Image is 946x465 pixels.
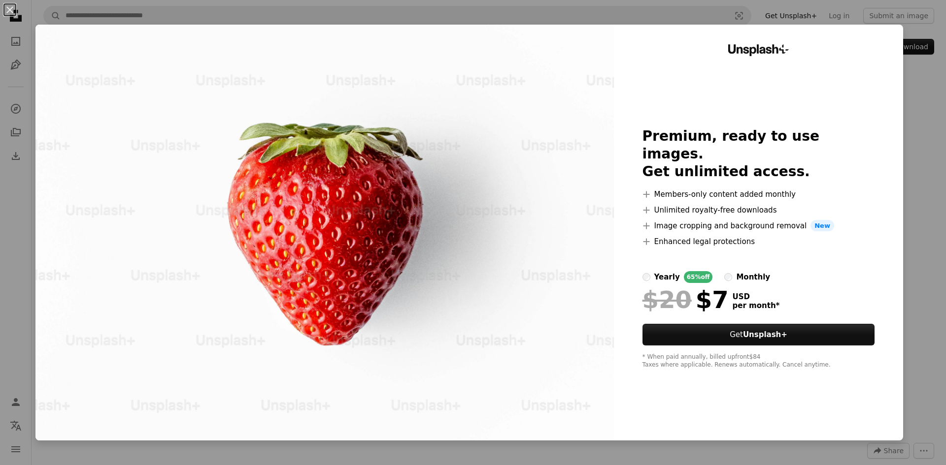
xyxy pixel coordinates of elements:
[743,330,787,339] strong: Unsplash+
[684,271,713,283] div: 65% off
[724,273,732,281] input: monthly
[642,236,875,248] li: Enhanced legal protections
[654,271,680,283] div: yearly
[811,220,834,232] span: New
[733,292,780,301] span: USD
[642,220,875,232] li: Image cropping and background removal
[736,271,770,283] div: monthly
[642,353,875,369] div: * When paid annually, billed upfront $84 Taxes where applicable. Renews automatically. Cancel any...
[642,188,875,200] li: Members-only content added monthly
[642,273,650,281] input: yearly65%off
[642,127,875,181] h2: Premium, ready to use images. Get unlimited access.
[642,287,692,312] span: $20
[733,301,780,310] span: per month *
[642,324,875,345] button: GetUnsplash+
[642,204,875,216] li: Unlimited royalty-free downloads
[642,287,729,312] div: $7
